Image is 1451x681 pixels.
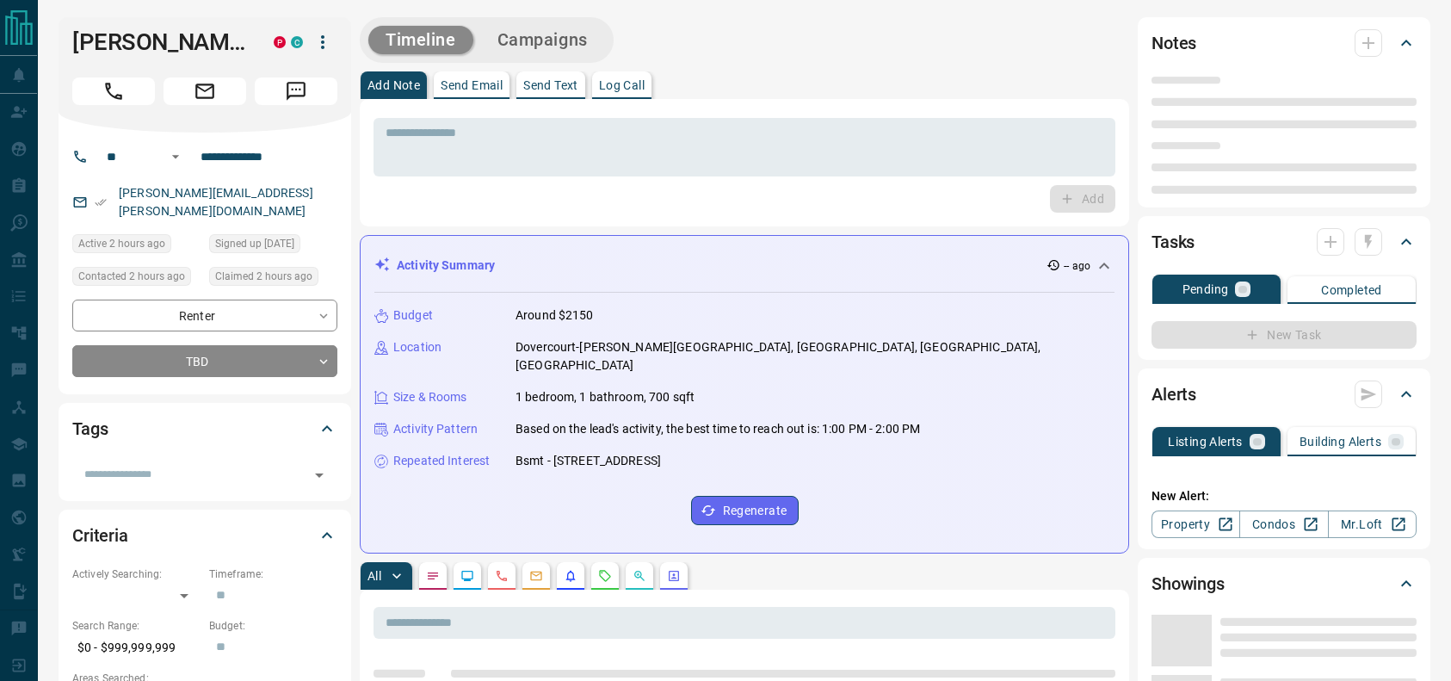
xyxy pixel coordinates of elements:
svg: Email Verified [95,196,107,208]
p: Log Call [599,79,645,91]
div: Tasks [1152,221,1417,263]
p: All [367,570,381,582]
p: Location [393,338,441,356]
p: Bsmt - [STREET_ADDRESS] [516,452,661,470]
p: Search Range: [72,618,201,634]
svg: Agent Actions [667,569,681,583]
svg: Emails [529,569,543,583]
div: Activity Summary-- ago [374,250,1114,282]
p: Dovercourt-[PERSON_NAME][GEOGRAPHIC_DATA], [GEOGRAPHIC_DATA], [GEOGRAPHIC_DATA], [GEOGRAPHIC_DATA] [516,338,1114,375]
svg: Listing Alerts [564,569,577,583]
h2: Tasks [1152,228,1195,256]
span: Email [164,77,246,105]
svg: Opportunities [633,569,646,583]
p: Activity Summary [397,257,495,275]
p: Around $2150 [516,306,594,325]
div: condos.ca [291,36,303,48]
span: Active 2 hours ago [78,235,165,252]
div: Tue Aug 18 2020 [209,234,337,258]
p: Send Email [441,79,503,91]
span: Claimed 2 hours ago [215,268,312,285]
h2: Showings [1152,570,1225,597]
div: Notes [1152,22,1417,64]
div: Wed Aug 13 2025 [72,267,201,291]
span: Call [72,77,155,105]
span: Contacted 2 hours ago [78,268,185,285]
p: Size & Rooms [393,388,467,406]
p: Repeated Interest [393,452,490,470]
svg: Calls [495,569,509,583]
p: Timeframe: [209,566,337,582]
div: Showings [1152,563,1417,604]
p: Budget [393,306,433,325]
div: Criteria [72,515,337,556]
h2: Criteria [72,522,128,549]
svg: Notes [426,569,440,583]
p: Activity Pattern [393,420,478,438]
p: Add Note [367,79,420,91]
p: Send Text [523,79,578,91]
div: Renter [72,300,337,331]
p: -- ago [1064,258,1090,274]
a: [PERSON_NAME][EMAIL_ADDRESS][PERSON_NAME][DOMAIN_NAME] [119,186,313,218]
a: Property [1152,511,1240,538]
p: $0 - $999,999,999 [72,634,201,662]
h1: [PERSON_NAME] [72,28,248,56]
button: Campaigns [480,26,605,54]
a: Mr.Loft [1328,511,1417,538]
button: Open [307,463,331,487]
p: Completed [1321,284,1382,296]
p: 1 bedroom, 1 bathroom, 700 sqft [516,388,695,406]
button: Regenerate [691,496,799,525]
button: Open [165,146,186,167]
svg: Lead Browsing Activity [460,569,474,583]
p: Actively Searching: [72,566,201,582]
h2: Tags [72,415,108,443]
div: Wed Aug 13 2025 [209,267,337,291]
button: Timeline [368,26,473,54]
svg: Requests [598,569,612,583]
a: Condos [1239,511,1328,538]
p: Building Alerts [1300,436,1381,448]
p: Budget: [209,618,337,634]
span: Signed up [DATE] [215,235,294,252]
p: Pending [1182,283,1229,295]
p: Based on the lead's activity, the best time to reach out is: 1:00 PM - 2:00 PM [516,420,920,438]
div: Alerts [1152,374,1417,415]
p: New Alert: [1152,487,1417,505]
h2: Notes [1152,29,1196,57]
div: TBD [72,345,337,377]
div: property.ca [274,36,286,48]
div: Tags [72,408,337,449]
p: Listing Alerts [1168,436,1243,448]
span: Message [255,77,337,105]
div: Wed Aug 13 2025 [72,234,201,258]
h2: Alerts [1152,381,1196,408]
